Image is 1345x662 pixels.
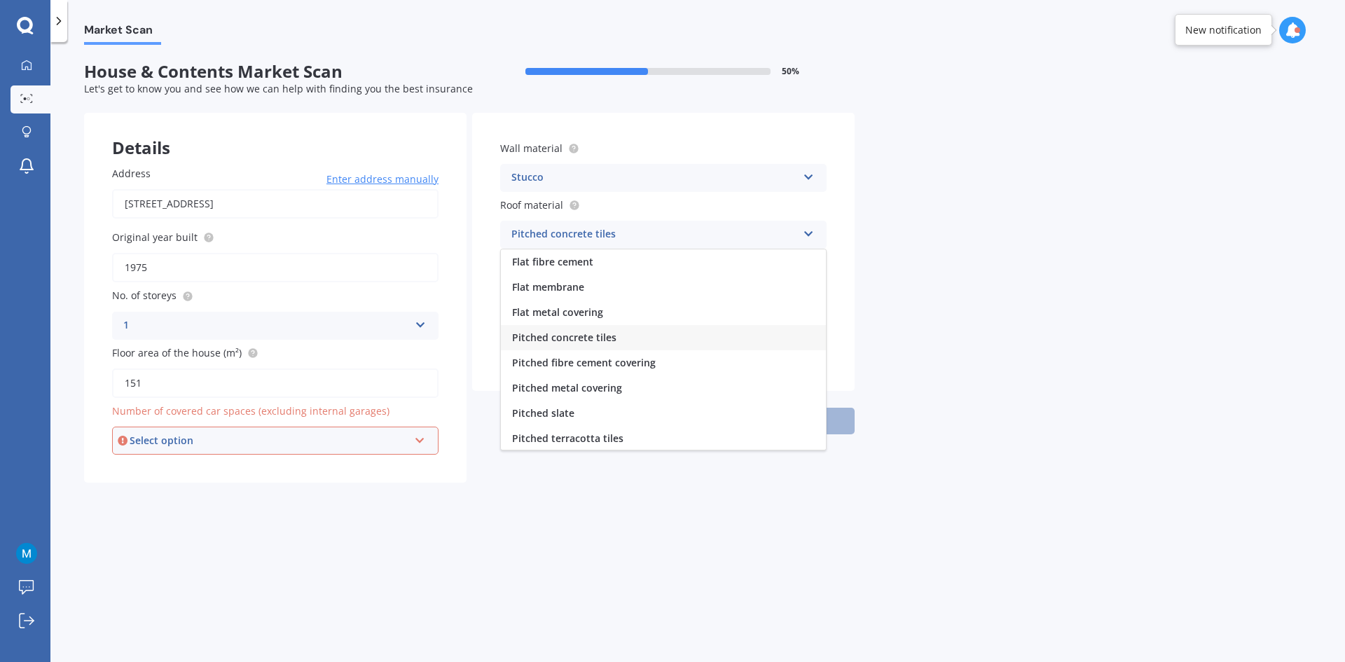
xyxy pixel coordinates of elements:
span: No. of storeys [112,289,177,303]
span: Pitched concrete tiles [512,331,616,344]
span: Address [112,167,151,180]
span: Pitched slate [512,406,574,420]
div: New notification [1185,23,1262,37]
span: Pitched terracotta tiles [512,432,623,445]
input: Enter address [112,189,439,219]
span: Flat metal covering [512,305,603,319]
span: Flat fibre cement [512,255,593,268]
span: 50 % [782,67,799,76]
div: Details [84,113,467,155]
span: Enter address manually [326,172,439,186]
span: Pitched fibre cement covering [512,356,656,369]
span: Wall material [500,142,563,155]
span: Number of covered car spaces (excluding internal garages) [112,404,389,418]
div: Select option [130,433,408,448]
div: 1 [123,317,409,334]
span: Flat membrane [512,280,584,294]
input: Enter year [112,253,439,282]
span: Pitched metal covering [512,381,622,394]
span: Original year built [112,230,198,244]
img: ACg8ocLmmvUb9QevD23LwA_lx3Aw9Q6pZkjMSLGdpu_bae0aQF04tw=s96-c [16,543,37,564]
span: Let's get to know you and see how we can help with finding you the best insurance [84,82,473,95]
div: Pitched concrete tiles [511,226,797,243]
div: Stucco [511,170,797,186]
span: Floor area of the house (m²) [112,346,242,359]
span: House & Contents Market Scan [84,62,469,82]
input: Enter floor area [112,368,439,398]
span: Roof material [500,198,563,212]
span: Market Scan [84,23,161,42]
